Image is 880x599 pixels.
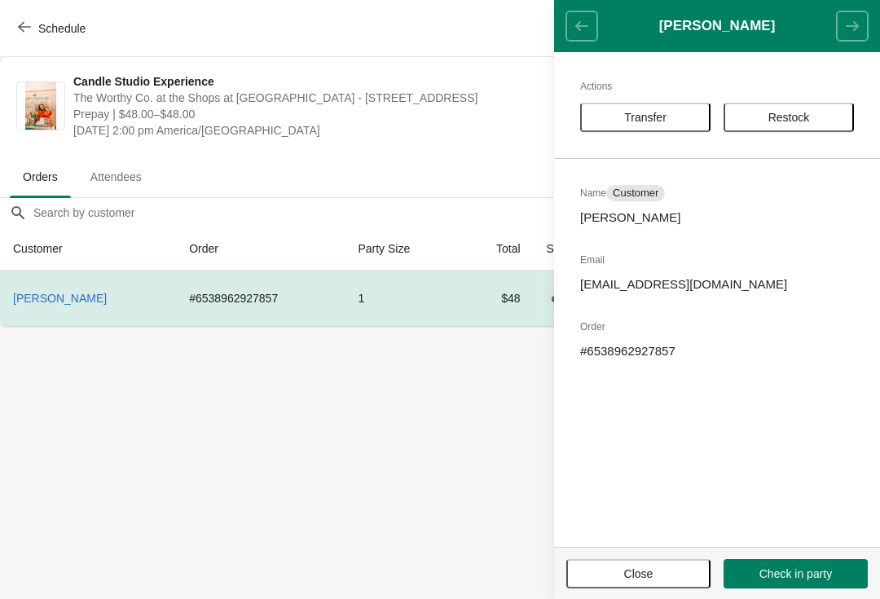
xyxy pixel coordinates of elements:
[7,284,113,313] button: [PERSON_NAME]
[345,271,460,326] td: 1
[460,271,533,326] td: $48
[597,18,837,34] h1: [PERSON_NAME]
[73,73,566,90] span: Candle Studio Experience
[176,271,345,326] td: # 6538962927857
[13,292,107,305] span: [PERSON_NAME]
[10,162,71,192] span: Orders
[580,319,854,335] h2: Order
[580,343,854,359] p: # 6538962927857
[25,82,57,130] img: Candle Studio Experience
[580,103,711,132] button: Transfer
[73,90,566,106] span: The Worthy Co. at the Shops at [GEOGRAPHIC_DATA] - [STREET_ADDRESS]
[77,162,155,192] span: Attendees
[8,14,99,43] button: Schedule
[566,559,711,588] button: Close
[73,122,566,139] span: [DATE] 2:00 pm America/[GEOGRAPHIC_DATA]
[38,22,86,35] span: Schedule
[759,567,832,580] span: Check in party
[724,103,854,132] button: Restock
[534,227,634,271] th: Status
[73,106,566,122] span: Prepay | $48.00–$48.00
[176,227,345,271] th: Order
[580,276,854,293] p: [EMAIL_ADDRESS][DOMAIN_NAME]
[580,185,854,201] h2: Name
[580,252,854,268] h2: Email
[624,111,667,124] span: Transfer
[345,227,460,271] th: Party Size
[624,567,653,580] span: Close
[768,111,810,124] span: Restock
[580,78,854,95] h2: Actions
[613,187,658,200] span: Customer
[580,209,854,226] p: [PERSON_NAME]
[724,559,868,588] button: Check in party
[460,227,533,271] th: Total
[33,198,880,227] input: Search by customer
